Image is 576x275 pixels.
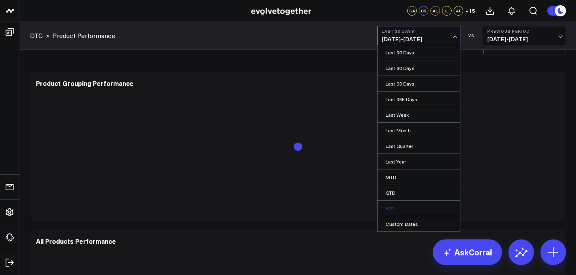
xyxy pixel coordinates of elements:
b: Previous Period [487,29,562,34]
span: [DATE] - [DATE] [487,36,562,42]
button: Previous Period[DATE]-[DATE] [483,26,566,45]
a: Last 90 Days [378,76,460,91]
a: Last Quarter [378,138,460,153]
div: All Products Performance [36,237,116,245]
a: Last 30 Days [378,45,460,60]
div: > [30,31,50,40]
a: YTD [378,201,460,216]
a: QTD [378,185,460,200]
span: + 15 [465,8,475,14]
a: Last 60 Days [378,60,460,76]
div: CS [419,6,428,16]
b: Last 30 Days [382,29,456,34]
div: AL [430,6,440,16]
button: Last 30 Days[DATE]-[DATE] [377,26,460,45]
a: AskCorral [433,239,502,265]
a: Last Week [378,107,460,122]
div: Product Grouping Performance [36,79,134,88]
button: +15 [465,6,475,16]
a: Last Year [378,154,460,169]
div: AF [454,6,463,16]
div: VS [464,33,479,38]
div: JL [442,6,452,16]
span: [DATE] - [DATE] [382,36,456,42]
a: Last Month [378,123,460,138]
a: Last 365 Days [378,92,460,107]
a: DTC [30,31,43,40]
a: Product Performance [53,31,115,40]
img: Evelove Together [251,8,311,16]
div: GA [407,6,417,16]
a: Custom Dates [378,216,460,231]
a: MTD [378,169,460,185]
